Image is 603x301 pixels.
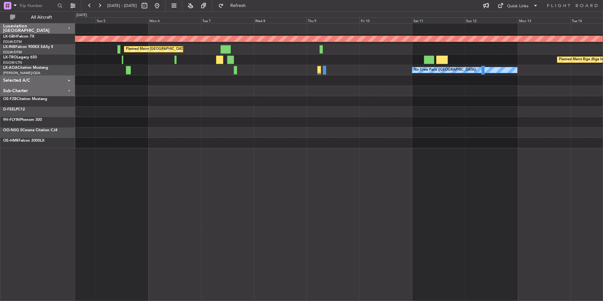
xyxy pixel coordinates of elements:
[3,45,53,49] a: LX-INBFalcon 900EX EASy II
[148,17,201,23] div: Mon 6
[96,17,148,23] div: Sun 5
[3,39,22,44] a: EDLW/DTM
[107,3,137,9] span: [DATE] - [DATE]
[7,12,68,22] button: All Aircraft
[3,108,25,111] a: D-FEELPC12
[3,45,15,49] span: LX-INB
[3,66,18,70] span: LX-AOA
[507,3,529,9] div: Quick Links
[16,15,67,20] span: All Aircraft
[465,17,518,23] div: Sun 12
[3,71,40,75] a: [PERSON_NAME]/QSA
[76,13,87,18] div: [DATE]
[360,17,412,23] div: Fri 10
[3,60,22,65] a: EGGW/LTN
[518,17,571,23] div: Mon 13
[307,17,359,23] div: Thu 9
[3,118,20,122] span: 9H-FLYIN
[3,56,37,59] a: LX-TROLegacy 650
[3,35,34,38] a: LX-GBHFalcon 7X
[412,17,465,23] div: Sat 11
[3,128,57,132] a: OO-NSG SCessna Citation CJ4
[201,17,254,23] div: Tue 7
[495,1,541,11] button: Quick Links
[3,139,44,143] a: OE-HMRFalcon 2000LX
[3,50,22,55] a: EDLW/DTM
[3,108,16,111] span: D-FEEL
[3,66,48,70] a: LX-AOACitation Mustang
[3,139,19,143] span: OE-HMR
[3,128,22,132] span: OO-NSG S
[19,1,56,10] input: Trip Number
[3,56,17,59] span: LX-TRO
[414,65,476,75] div: No Crew Paris ([GEOGRAPHIC_DATA])
[126,44,225,54] div: Planned Maint [GEOGRAPHIC_DATA] ([GEOGRAPHIC_DATA])
[3,35,17,38] span: LX-GBH
[225,3,251,8] span: Refresh
[3,97,17,101] span: OE-FZB
[3,97,47,101] a: OE-FZBCitation Mustang
[254,17,307,23] div: Wed 8
[3,118,42,122] a: 9H-FLYINPhenom 300
[215,1,253,11] button: Refresh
